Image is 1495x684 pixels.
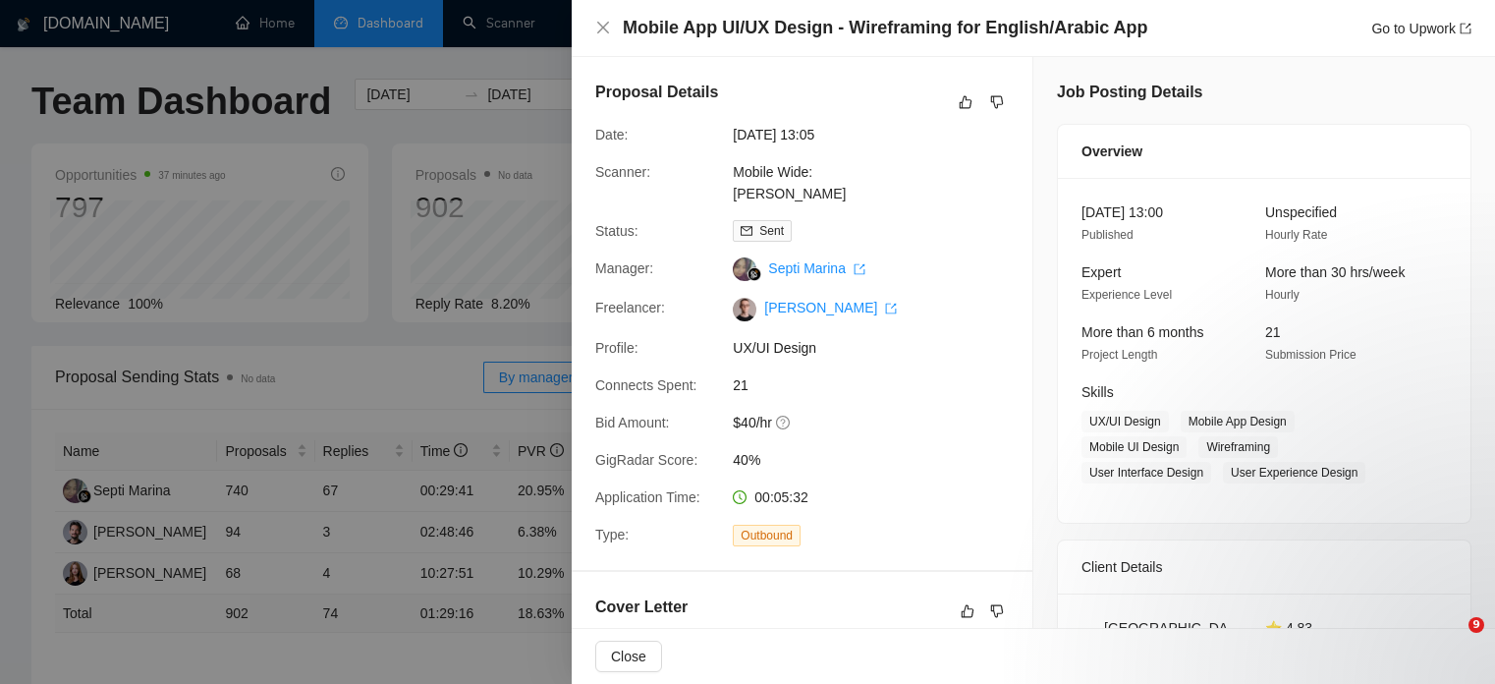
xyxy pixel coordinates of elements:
[733,124,1027,145] span: [DATE] 13:05
[595,20,611,36] button: Close
[733,525,801,546] span: Outbound
[985,599,1009,623] button: dislike
[1371,21,1471,36] a: Go to Upworkexport
[595,489,700,505] span: Application Time:
[768,260,864,276] a: Septi Marina export
[733,337,1027,359] span: UX/UI Design
[1265,204,1337,220] span: Unspecified
[733,374,1027,396] span: 21
[595,452,697,468] span: GigRadar Score:
[1223,462,1365,484] span: User Experience Design
[1081,228,1134,242] span: Published
[1198,436,1278,458] span: Wireframing
[764,300,897,315] a: [PERSON_NAME] export
[1057,81,1202,104] h5: Job Posting Details
[595,223,638,239] span: Status:
[733,164,846,201] a: Mobile Wide: [PERSON_NAME]
[611,646,646,667] span: Close
[1265,324,1281,340] span: 21
[595,260,653,276] span: Manager:
[595,415,670,430] span: Bid Amount:
[985,90,1009,114] button: dislike
[1265,264,1405,280] span: More than 30 hrs/week
[954,90,977,114] button: like
[1265,288,1300,302] span: Hourly
[595,20,611,35] span: close
[1081,204,1163,220] span: [DATE] 13:00
[1104,617,1234,660] span: [GEOGRAPHIC_DATA]
[595,596,688,619] h5: Cover Letter
[885,303,897,314] span: export
[956,599,979,623] button: like
[854,263,865,275] span: export
[1081,384,1114,400] span: Skills
[741,225,752,237] span: mail
[776,415,792,430] span: question-circle
[1081,348,1157,362] span: Project Length
[1428,617,1475,664] iframe: Intercom live chat
[990,94,1004,110] span: dislike
[595,641,662,672] button: Close
[1081,324,1204,340] span: More than 6 months
[1265,348,1357,362] span: Submission Price
[759,224,784,238] span: Sent
[1460,23,1471,34] span: export
[595,340,638,356] span: Profile:
[595,164,650,180] span: Scanner:
[733,449,1027,471] span: 40%
[1081,288,1172,302] span: Experience Level
[1265,228,1327,242] span: Hourly Rate
[595,81,718,104] h5: Proposal Details
[733,490,747,504] span: clock-circle
[1081,411,1169,432] span: UX/UI Design
[747,267,761,281] img: gigradar-bm.png
[1081,462,1211,484] span: User Interface Design
[595,527,629,542] span: Type:
[959,94,972,110] span: like
[961,603,974,619] span: like
[1081,436,1187,458] span: Mobile UI Design
[1468,617,1484,633] span: 9
[1181,411,1295,432] span: Mobile App Design
[1081,141,1142,162] span: Overview
[595,377,697,393] span: Connects Spent:
[733,298,756,321] img: c10Kf0Pw24AAjlhVahTC0dsGgAVgBYvWqo2uzJdI8cuc5XCpVjgSISgMsdbUQjpG8q
[754,489,808,505] span: 00:05:32
[595,300,665,315] span: Freelancer:
[1081,264,1121,280] span: Expert
[990,603,1004,619] span: dislike
[595,127,628,142] span: Date:
[1081,541,1447,594] div: Client Details
[623,16,1148,40] h4: Mobile App UI/UX Design - Wireframing for English/Arabic App
[733,412,1027,433] span: $40/hr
